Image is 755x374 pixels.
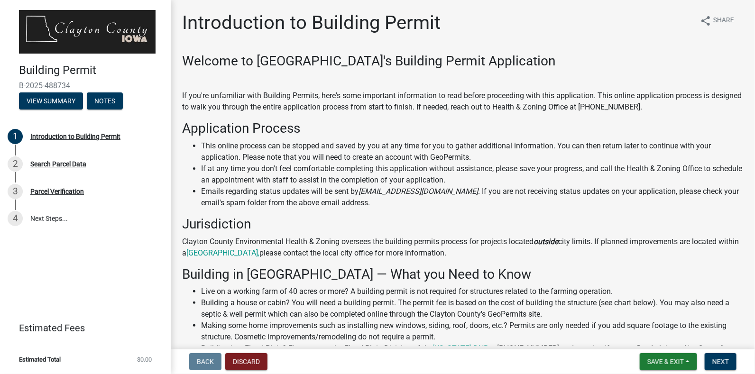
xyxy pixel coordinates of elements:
[87,92,123,109] button: Notes
[201,343,744,365] li: Building in a Flood Plain? First contact the Flood Plain Division of the at [PHONE_NUMBER] to det...
[359,187,478,196] i: [EMAIL_ADDRESS][DOMAIN_NAME]
[30,161,86,167] div: Search Parcel Data
[19,81,152,90] span: B-2025-488734
[225,353,267,370] button: Discard
[712,358,729,365] span: Next
[692,11,742,30] button: shareShare
[8,129,23,144] div: 1
[87,98,123,105] wm-modal-confirm: Notes
[201,286,744,297] li: Live on a working farm of 40 acres or more? A building permit is not required for structures rela...
[182,266,744,283] h3: Building in [GEOGRAPHIC_DATA] — What you Need to Know
[700,15,711,27] i: share
[182,90,744,113] p: If you're unfamiliar with Building Permits, here's some important information to read before proc...
[8,319,156,338] a: Estimated Fees
[197,358,214,365] span: Back
[182,53,744,69] h3: Welcome to [GEOGRAPHIC_DATA]'s Building Permit Application
[640,353,697,370] button: Save & Exit
[19,64,163,77] h4: Building Permit
[182,236,744,259] p: Clayton County Environmental Health & Zoning oversees the building permits process for projects l...
[705,353,737,370] button: Next
[30,188,84,195] div: Parcel Verification
[189,353,221,370] button: Back
[19,356,61,363] span: Estimated Total
[8,211,23,226] div: 4
[182,11,441,34] h1: Introduction to Building Permit
[201,140,744,163] li: This online process can be stopped and saved by you at any time for you to gather additional info...
[201,186,744,209] li: Emails regarding status updates will be sent by . If you are not receiving status updates on your...
[137,356,152,363] span: $0.00
[201,297,744,320] li: Building a house or cabin? You will need a building permit. The permit fee is based on the cost o...
[433,344,488,353] a: [US_STATE] DNR
[201,320,744,343] li: Making some home improvements such as installing new windows, siding, roof, doors, etc.? Permits ...
[19,10,156,54] img: Clayton County, Iowa
[182,216,744,232] h3: Jurisdiction
[8,156,23,172] div: 2
[713,15,734,27] span: Share
[647,358,684,365] span: Save & Exit
[19,98,83,105] wm-modal-confirm: Summary
[186,248,259,257] a: [GEOGRAPHIC_DATA],
[19,92,83,109] button: View Summary
[534,237,558,246] strong: outside
[30,133,120,140] div: Introduction to Building Permit
[182,120,744,137] h3: Application Process
[8,184,23,199] div: 3
[201,163,744,186] li: If at any time you don't feel comfortable completing this application without assistance, please ...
